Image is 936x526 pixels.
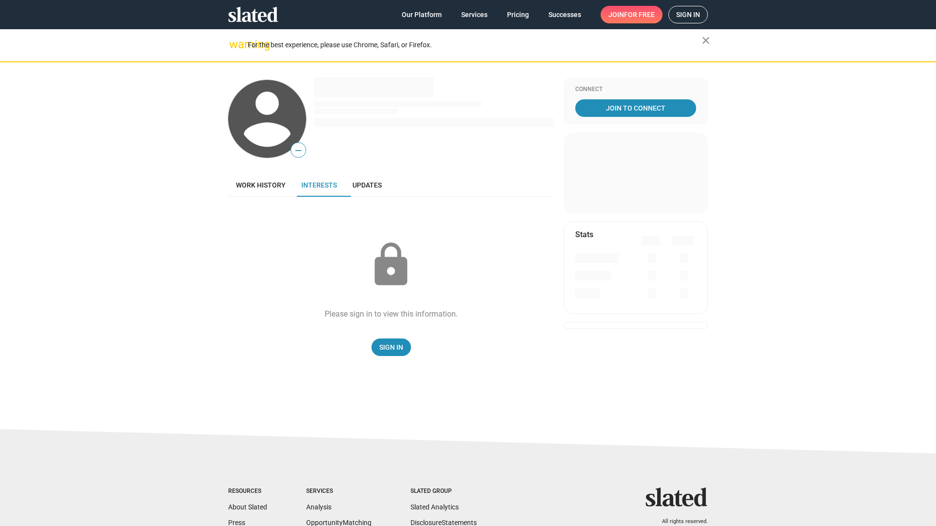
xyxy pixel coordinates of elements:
[402,6,442,23] span: Our Platform
[575,229,593,240] mat-card-title: Stats
[367,241,415,289] mat-icon: lock
[394,6,449,23] a: Our Platform
[379,338,403,356] span: Sign In
[541,6,589,23] a: Successes
[410,488,477,495] div: Slated Group
[410,503,459,511] a: Slated Analytics
[228,488,267,495] div: Resources
[293,173,345,197] a: Interests
[236,181,286,189] span: Work history
[228,173,293,197] a: Work history
[301,181,337,189] span: Interests
[624,6,655,23] span: for free
[371,338,411,356] a: Sign In
[700,35,712,46] mat-icon: close
[306,488,371,495] div: Services
[291,144,306,157] span: —
[668,6,708,23] a: Sign in
[548,6,581,23] span: Successes
[461,6,487,23] span: Services
[345,173,390,197] a: Updates
[306,503,331,511] a: Analysis
[228,503,267,511] a: About Slated
[325,309,458,319] div: Please sign in to view this information.
[575,99,696,117] a: Join To Connect
[229,38,241,50] mat-icon: warning
[601,6,663,23] a: Joinfor free
[248,38,702,52] div: For the best experience, please use Chrome, Safari, or Firefox.
[507,6,529,23] span: Pricing
[352,181,382,189] span: Updates
[453,6,495,23] a: Services
[575,86,696,94] div: Connect
[676,6,700,23] span: Sign in
[577,99,694,117] span: Join To Connect
[608,6,655,23] span: Join
[499,6,537,23] a: Pricing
